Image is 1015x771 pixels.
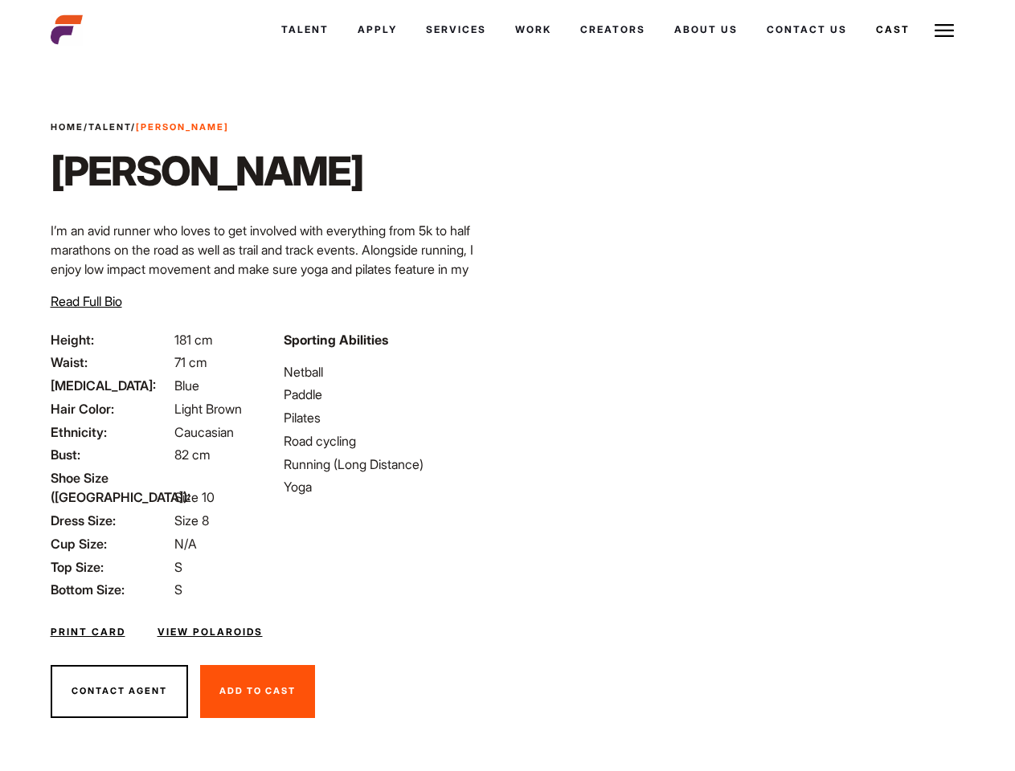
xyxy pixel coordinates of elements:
a: Apply [343,8,411,51]
button: Read Full Bio [51,292,122,311]
span: / / [51,120,229,134]
img: Burger icon [935,21,954,40]
li: Yoga [284,477,497,496]
li: Pilates [284,408,497,427]
a: View Polaroids [158,625,263,639]
img: cropped-aefm-brand-fav-22-square.png [51,14,83,46]
span: Blue [174,377,199,394]
span: Ethnicity: [51,422,171,442]
span: Height: [51,330,171,349]
a: Work [501,8,566,51]
span: Read Full Bio [51,293,122,309]
span: S [174,559,182,575]
a: About Us [660,8,752,51]
span: Size 8 [174,512,209,528]
span: Caucasian [174,424,234,440]
span: Bust: [51,445,171,464]
span: S [174,581,182,598]
p: I’m an avid runner who loves to get involved with everything from 5k to half marathons on the roa... [51,221,498,317]
span: Size 10 [174,489,215,505]
a: Talent [267,8,343,51]
span: [MEDICAL_DATA]: [51,376,171,395]
span: Top Size: [51,557,171,577]
li: Paddle [284,385,497,404]
span: Waist: [51,353,171,372]
a: Cast [862,8,924,51]
span: Cup Size: [51,534,171,553]
span: Light Brown [174,401,242,417]
li: Running (Long Distance) [284,455,497,474]
a: Home [51,121,84,133]
button: Contact Agent [51,665,188,718]
span: Shoe Size ([GEOGRAPHIC_DATA]): [51,468,171,507]
span: Hair Color: [51,399,171,418]
span: 181 cm [174,332,213,348]
span: 82 cm [174,447,211,463]
a: Print Card [51,625,125,639]
span: N/A [174,536,197,552]
span: Bottom Size: [51,580,171,599]
strong: [PERSON_NAME] [136,121,229,133]
strong: Sporting Abilities [284,332,388,348]
a: Contact Us [752,8,862,51]
li: Road cycling [284,431,497,451]
li: Netball [284,362,497,381]
a: Services [411,8,501,51]
a: Talent [88,121,131,133]
a: Creators [566,8,660,51]
span: Dress Size: [51,511,171,530]
span: Add To Cast [219,685,296,696]
button: Add To Cast [200,665,315,718]
h1: [PERSON_NAME] [51,147,363,195]
span: 71 cm [174,354,207,370]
